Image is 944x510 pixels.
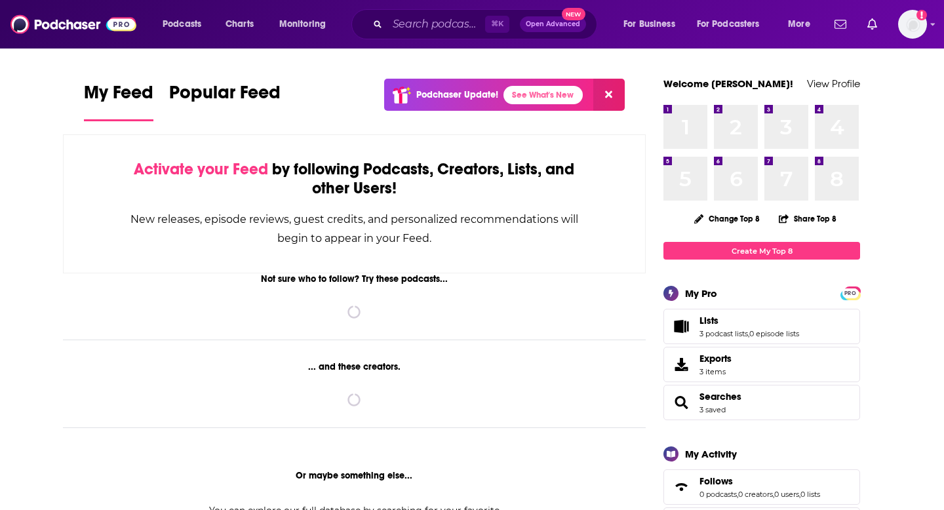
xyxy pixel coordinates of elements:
svg: Add a profile image [916,10,927,20]
span: , [748,329,749,338]
a: 3 saved [699,405,726,414]
span: ⌘ K [485,16,509,33]
a: Popular Feed [169,81,281,121]
a: 0 podcasts [699,490,737,499]
a: Searches [699,391,741,402]
button: open menu [153,14,218,35]
span: Lists [663,309,860,344]
div: by following Podcasts, Creators, Lists, and other Users! [129,160,580,198]
div: Or maybe something else... [63,470,646,481]
div: Not sure who to follow? Try these podcasts... [63,273,646,284]
span: Charts [226,15,254,33]
div: New releases, episode reviews, guest credits, and personalized recommendations will begin to appe... [129,210,580,248]
button: Show profile menu [898,10,927,39]
a: PRO [842,288,858,298]
button: open menu [779,14,827,35]
a: My Feed [84,81,153,121]
a: Show notifications dropdown [862,13,882,35]
button: Change Top 8 [686,210,768,227]
span: Open Advanced [526,21,580,28]
div: My Pro [685,287,717,300]
span: Lists [699,315,718,326]
a: Follows [668,478,694,496]
a: See What's New [503,86,583,104]
span: Exports [699,353,732,364]
a: Lists [668,317,694,336]
div: My Activity [685,448,737,460]
span: Follows [699,475,733,487]
a: 3 podcast lists [699,329,748,338]
a: Create My Top 8 [663,242,860,260]
a: Exports [663,347,860,382]
span: Activate your Feed [134,159,268,179]
span: , [799,490,800,499]
button: open menu [614,14,692,35]
span: For Podcasters [697,15,760,33]
a: 0 users [774,490,799,499]
a: 0 lists [800,490,820,499]
p: Podchaser Update! [416,89,498,100]
span: Logged in as PTEPR25 [898,10,927,39]
div: Search podcasts, credits, & more... [364,9,610,39]
span: Monitoring [279,15,326,33]
a: View Profile [807,77,860,90]
span: Exports [668,355,694,374]
button: Share Top 8 [778,206,837,231]
a: Follows [699,475,820,487]
a: Charts [217,14,262,35]
a: Lists [699,315,799,326]
span: Follows [663,469,860,505]
span: , [773,490,774,499]
a: Welcome [PERSON_NAME]! [663,77,793,90]
span: Searches [663,385,860,420]
span: More [788,15,810,33]
div: ... and these creators. [63,361,646,372]
span: My Feed [84,81,153,111]
span: Podcasts [163,15,201,33]
span: For Business [623,15,675,33]
span: PRO [842,288,858,298]
span: New [562,8,585,20]
input: Search podcasts, credits, & more... [387,14,485,35]
img: User Profile [898,10,927,39]
a: 0 episode lists [749,329,799,338]
a: Searches [668,393,694,412]
a: Show notifications dropdown [829,13,852,35]
button: Open AdvancedNew [520,16,586,32]
span: Popular Feed [169,81,281,111]
img: Podchaser - Follow, Share and Rate Podcasts [10,12,136,37]
button: open menu [688,14,779,35]
button: open menu [270,14,343,35]
span: , [737,490,738,499]
span: 3 items [699,367,732,376]
a: 0 creators [738,490,773,499]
